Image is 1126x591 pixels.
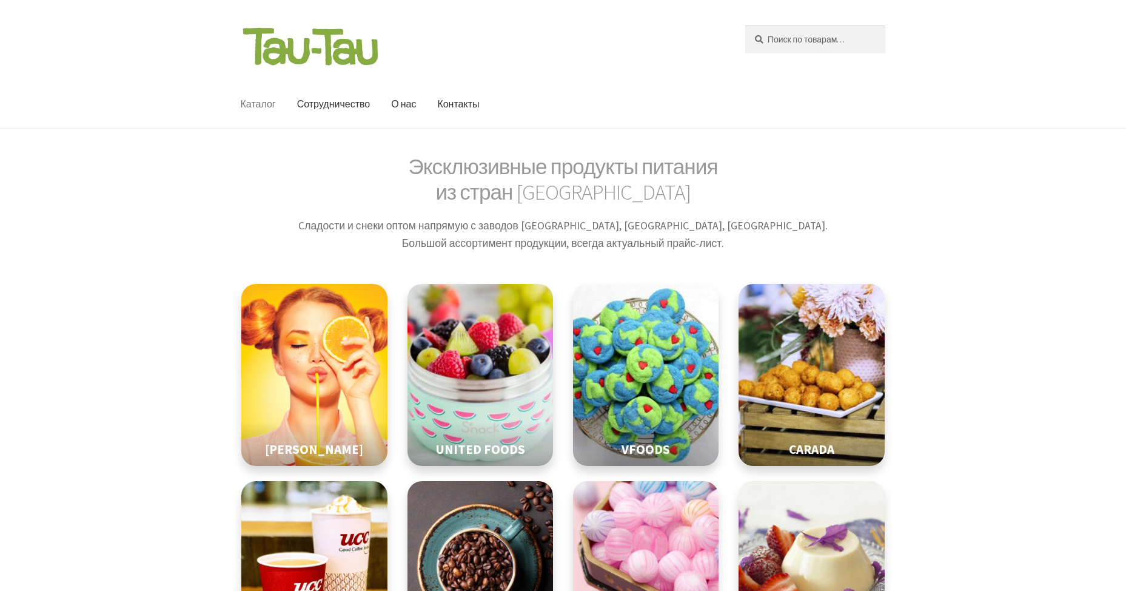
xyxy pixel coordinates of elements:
a: Каталог [231,81,286,128]
a: Сотрудничество [287,81,380,128]
img: Tau-Tau [241,25,380,67]
nav: Основное меню [241,81,717,128]
a: О нас [381,81,426,128]
span: Эксклюзивные продукты питания из стран [GEOGRAPHIC_DATA] [408,153,717,206]
a: Контакты [427,81,489,128]
input: Поиск по товарам… [745,25,885,53]
p: Cладости и снеки оптом напрямую с заводов [GEOGRAPHIC_DATA], [GEOGRAPHIC_DATA], [GEOGRAPHIC_DATA]... [241,217,886,252]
